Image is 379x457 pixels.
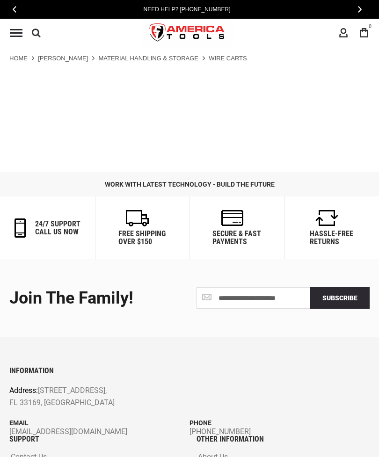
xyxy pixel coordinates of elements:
h6: secure & fast payments [212,230,261,246]
strong: Wire Carts [209,55,247,62]
a: Material Handling & Storage [98,54,198,63]
h6: OTHER INFORMATION [197,435,370,443]
a: [PHONE_NUMBER] [189,428,370,435]
h6: Free Shipping Over $150 [118,230,166,246]
span: 0 [369,24,372,29]
a: Home [9,54,28,63]
h6: 24/7 support call us now [35,220,80,236]
a: [PERSON_NAME] [38,54,88,63]
a: Need Help? [PHONE_NUMBER] [140,5,233,14]
h6: INFORMATION [9,367,370,375]
a: store logo [142,15,233,51]
p: Phone [189,418,370,428]
a: 0 [355,24,373,42]
a: [EMAIL_ADDRESS][DOMAIN_NAME] [9,428,189,435]
div: Menu [10,29,22,37]
span: Subscribe [322,294,357,302]
button: Subscribe [310,287,370,309]
p: Email [9,418,189,428]
p: [STREET_ADDRESS], FL 33169, [GEOGRAPHIC_DATA] [9,384,298,408]
span: Previous [13,6,16,13]
h6: Hassle-Free Returns [310,230,353,246]
span: Address: [9,386,38,395]
img: America Tools [142,15,233,51]
h6: SUPPORT [9,435,182,443]
div: Join the Family! [9,289,182,308]
span: Next [358,6,362,13]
